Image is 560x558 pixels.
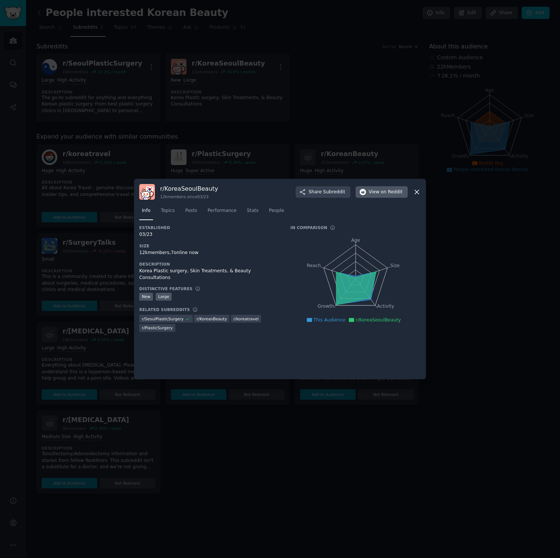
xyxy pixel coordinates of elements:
a: People [266,205,287,220]
span: r/KoreaSeoulBeauty [356,317,401,323]
span: Subreddit [323,189,345,196]
button: Viewon Reddit [356,186,408,198]
a: Stats [244,205,261,220]
a: Posts [182,205,200,220]
tspan: Reach [307,263,321,268]
h3: r/ KoreaSeoulBeauty [160,185,218,193]
tspan: Activity [377,304,394,309]
div: Korea Plastic surgery, Skin Treatments, & Beauty Consultations [139,268,280,281]
h3: Description [139,261,280,267]
span: r/ KoreanBeauty [197,316,227,321]
span: Performance [207,207,236,214]
span: Share [309,189,345,196]
div: 12k members, 7 online now [139,250,280,256]
h3: Established [139,225,280,230]
span: People [269,207,284,214]
span: Info [142,207,150,214]
h3: Distinctive Features [139,286,192,291]
a: Info [139,205,153,220]
div: Large [156,293,172,301]
span: r/ PlasticSurgery [142,325,173,330]
h3: Size [139,243,280,248]
div: 03/23 [139,231,280,238]
a: Topics [158,205,177,220]
span: This Audience [314,317,346,323]
tspan: Size [390,263,400,268]
span: View [369,189,402,196]
span: Stats [247,207,258,214]
img: KoreaSeoulBeauty [139,184,155,200]
div: New [139,293,153,301]
h3: In Comparison [290,225,327,230]
tspan: Age [351,238,360,243]
span: r/ koreatravel [233,316,258,321]
span: Topics [161,207,175,214]
button: ShareSubreddit [296,186,350,198]
div: 12k members since 03/23 [160,194,218,199]
span: on Reddit [381,189,402,196]
span: Posts [185,207,197,214]
h3: Related Subreddits [139,307,190,312]
tspan: Growth [318,304,334,309]
a: Performance [205,205,239,220]
span: r/ SeoulPlasticSurgery [142,316,184,321]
